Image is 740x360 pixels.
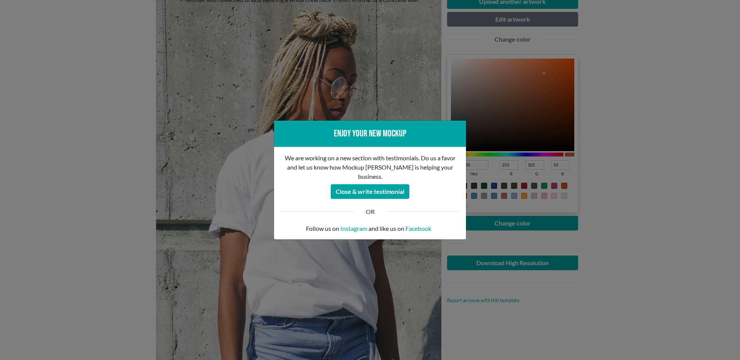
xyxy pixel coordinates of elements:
[280,153,460,181] p: We are working on a new section with testimonials. Do us a favor and let us know how Mockup [PERS...
[280,127,460,141] div: Enjoy your new mockup
[360,207,380,216] div: OR
[331,185,409,193] a: Close & write testimonial
[405,224,431,233] a: Facebook
[280,224,460,233] p: Follow us on and like us on
[331,184,409,199] button: Close & write testimonial
[340,224,367,233] a: Instagram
